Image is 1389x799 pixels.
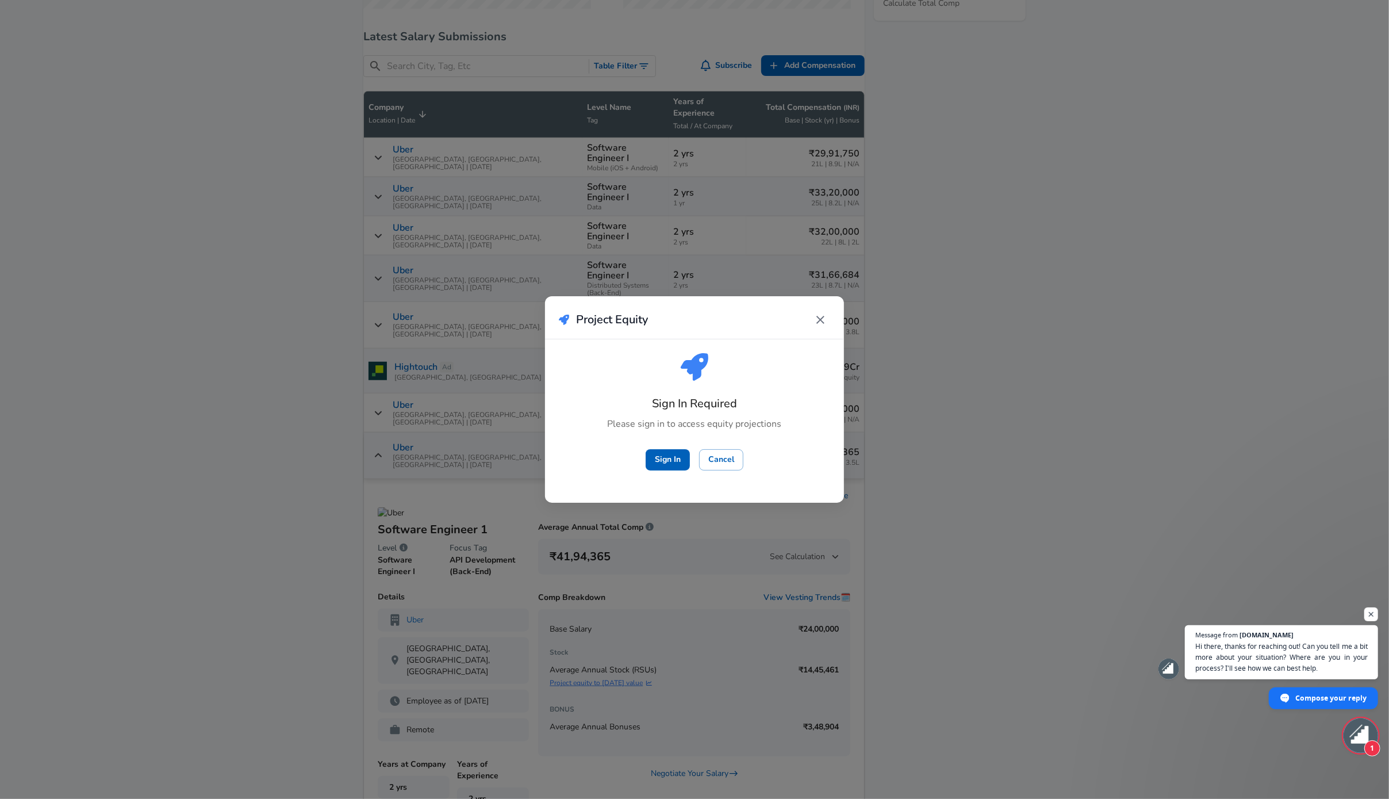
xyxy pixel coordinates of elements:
button: Cancel [699,449,743,471]
span: Compose your reply [1295,688,1367,708]
span: Message from [1195,632,1238,638]
h3: Sign In Required [559,395,830,413]
div: Open chat [1344,718,1378,753]
span: [DOMAIN_NAME] [1240,632,1294,638]
span: Hi there, thanks for reaching out! Can you tell me a bit more about your situation? Where are you... [1195,641,1368,674]
span: 1 [1364,740,1380,756]
h2: Project Equity [576,311,648,329]
button: Sign In [646,449,690,471]
p: Please sign in to access equity projections [580,417,809,431]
